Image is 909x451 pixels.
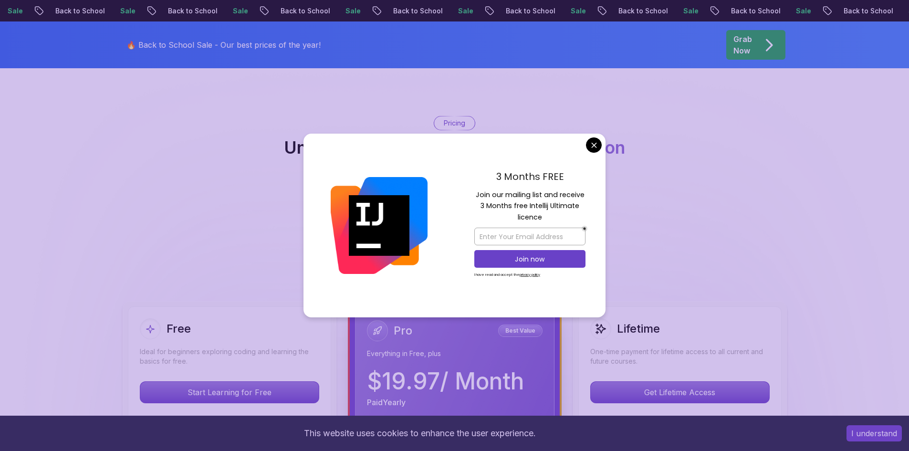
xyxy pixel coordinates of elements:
[481,6,511,16] p: Sale
[590,347,770,366] p: One-time payment for lifetime access to all current and future courses.
[617,321,660,336] h2: Lifetime
[394,323,412,338] h2: Pro
[30,6,61,16] p: Sale
[368,6,398,16] p: Sale
[593,6,624,16] p: Sale
[140,388,319,397] a: Start Learning for Free
[190,6,255,16] p: Back to School
[818,6,849,16] p: Sale
[706,6,736,16] p: Sale
[591,382,769,403] p: Get Lifetime Access
[140,382,319,403] p: Start Learning for Free
[367,397,406,408] p: Paid Yearly
[444,118,465,128] p: Pricing
[255,6,286,16] p: Sale
[140,381,319,403] button: Start Learning for Free
[78,6,143,16] p: Back to School
[143,6,173,16] p: Sale
[167,321,191,336] h2: Free
[126,39,321,51] p: 🔥 Back to School Sale - Our best prices of the year!
[753,6,818,16] p: Back to School
[846,425,902,441] button: Accept cookies
[733,33,752,56] p: Grab Now
[367,349,543,358] p: Everything in Free, plus
[367,370,524,393] p: $ 19.97 / Month
[590,381,770,403] button: Get Lifetime Access
[416,6,481,16] p: Back to School
[528,6,593,16] p: Back to School
[7,423,832,444] div: This website uses cookies to enhance the user experience.
[590,388,770,397] a: Get Lifetime Access
[284,138,625,157] h2: Unlimited Learning with
[140,347,319,366] p: Ideal for beginners exploring coding and learning the basics for free.
[641,6,706,16] p: Back to School
[303,6,368,16] p: Back to School
[500,326,541,336] p: Best Value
